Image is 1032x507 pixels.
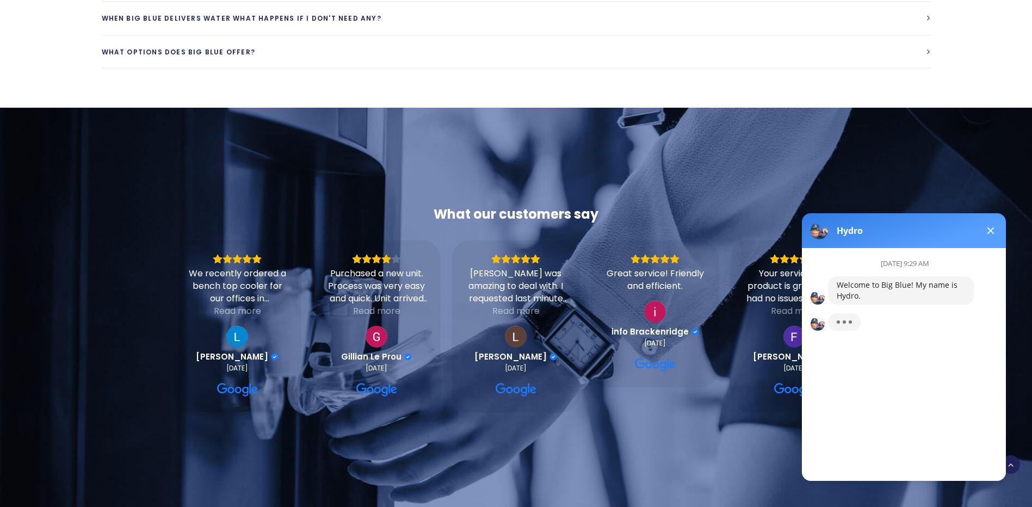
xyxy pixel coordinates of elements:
[217,381,258,399] a: View on Google
[753,352,825,362] span: [PERSON_NAME]
[196,352,279,362] a: Review by Luke Mitchell
[326,267,427,305] div: Purchased a new unit. Process was very easy and quick. Unit arrived very quickly. Only problem wa...
[366,326,387,348] a: View on Google
[505,326,527,348] img: Lily Stevenson
[744,267,845,305] div: Your service and product is great, have had no issues since we have had your water cooler.
[505,364,527,373] div: [DATE]
[644,301,666,323] img: info Brackenridge
[611,327,699,337] a: Review by info Brackenridge
[356,381,398,399] a: View on Google
[474,352,557,362] a: Review by Lily Stevenson
[549,353,557,361] div: Verified Customer
[783,326,805,348] a: View on Google
[173,240,858,412] div: Carousel
[102,35,931,69] a: What options does Big Blue Offer?
[102,47,256,57] span: What options does Big Blue Offer?
[366,364,387,373] div: [DATE]
[783,364,805,373] div: [DATE]
[611,327,689,337] span: info Brackenridge
[226,364,248,373] div: [DATE]
[404,353,412,361] div: Verified Customer
[177,318,195,335] div: Previous
[644,339,666,348] div: [DATE]
[644,301,666,323] a: View on Google
[753,352,836,362] a: Review by Faye Berry
[496,381,537,399] a: View on Google
[635,356,676,374] a: View on Google
[341,352,401,362] span: Gillian Le Prou
[353,305,400,317] div: Read more
[196,352,268,362] span: [PERSON_NAME]
[505,326,527,348] a: View on Google
[271,353,279,361] div: Verified Customer
[187,267,288,305] div: We recently ordered a bench top cooler for our offices in [GEOGRAPHIC_DATA]. The process was so s...
[465,267,566,305] div: [PERSON_NAME] was amazing to deal with. I requested last minute for a short term hire (2 days) an...
[187,254,288,264] div: Rating: 5.0 out of 5
[102,14,381,23] span: When Big Blue delivers water what happens if I don't need any?
[226,326,248,348] img: Luke Mitchell
[214,305,261,317] div: Read more
[691,328,699,336] div: Verified Customer
[366,326,387,348] img: Gillian Le Prou
[173,206,858,223] div: What our customers say
[774,381,815,399] a: View on Google
[744,254,845,264] div: Rating: 5.0 out of 5
[492,305,540,317] div: Read more
[771,305,818,317] div: Read more
[102,2,931,35] a: When Big Blue delivers water what happens if I don't need any?
[791,198,1017,492] iframe: Chatbot
[326,254,427,264] div: Rating: 4.0 out of 5
[604,254,706,264] div: Rating: 5.0 out of 5
[604,267,706,292] div: Great service! Friendly and efficient.
[341,352,412,362] a: Review by Gillian Le Prou
[465,254,566,264] div: Rating: 5.0 out of 5
[474,352,547,362] span: [PERSON_NAME]
[226,326,248,348] a: View on Google
[783,326,805,348] img: Faye Berry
